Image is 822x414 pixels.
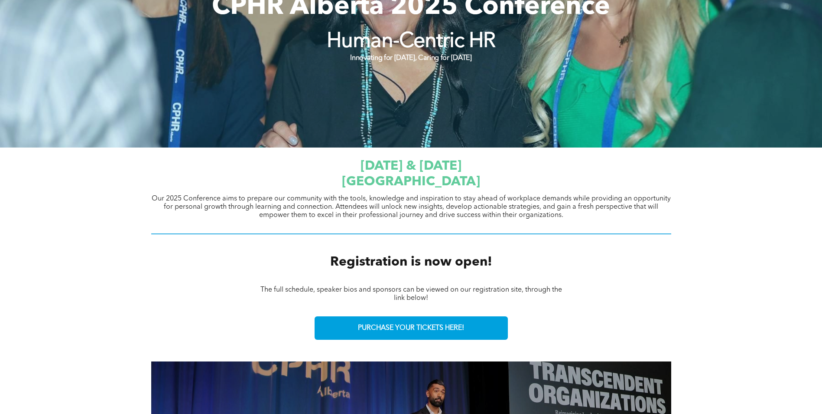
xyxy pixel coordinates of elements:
span: [GEOGRAPHIC_DATA] [342,175,480,188]
strong: Innovating for [DATE], Caring for [DATE] [350,55,471,62]
span: The full schedule, speaker bios and sponsors can be viewed on our registration site, through the ... [260,286,562,302]
span: PURCHASE YOUR TICKETS HERE! [358,324,464,332]
a: PURCHASE YOUR TICKETS HERE! [315,316,508,340]
strong: Human-Centric HR [327,31,496,52]
span: [DATE] & [DATE] [361,160,461,173]
span: Registration is now open! [330,256,492,269]
span: Our 2025 Conference aims to prepare our community with the tools, knowledge and inspiration to st... [152,195,671,219]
